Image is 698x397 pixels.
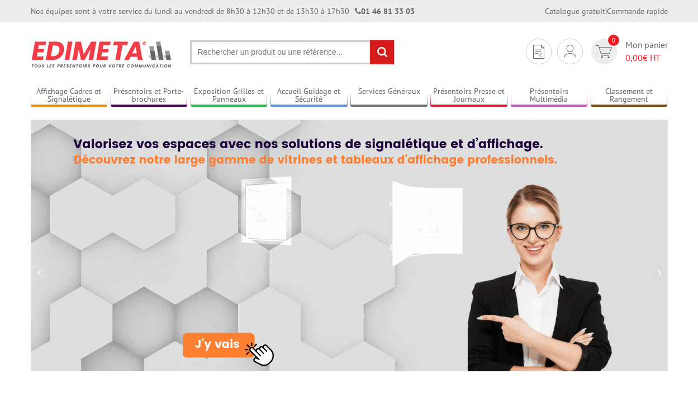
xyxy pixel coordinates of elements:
[350,87,428,105] a: Services Généraux
[545,6,668,17] div: |
[608,35,619,46] span: 0
[588,39,668,64] a: devis rapide 0 Mon panier 0,00€ HT
[533,45,544,59] img: devis rapide
[511,87,588,105] a: Présentoirs Multimédia
[564,45,576,58] img: devis rapide
[370,40,394,64] input: rechercher
[591,87,668,105] a: Classement et Rangement
[625,52,643,63] span: 0,00
[596,45,612,58] img: devis rapide
[270,87,348,105] a: Accueil Guidage et Sécurité
[625,39,668,64] span: Mon panier
[607,6,668,16] a: Commande rapide
[31,87,108,105] a: Affichage Cadres et Signalétique
[355,6,415,16] strong: 01 46 81 33 03
[31,34,173,75] img: Présentoir, panneau, stand - Edimeta - PLV, affichage, mobilier bureau, entreprise
[191,87,268,105] a: Exposition Grilles et Panneaux
[111,87,188,105] a: Présentoirs et Porte-brochures
[430,87,507,105] a: Présentoirs Presse et Journaux
[190,40,395,64] input: Rechercher un produit ou une référence...
[545,6,605,16] a: Catalogue gratuit
[31,6,415,17] div: Nos équipes sont à votre service du lundi au vendredi de 8h30 à 12h30 et de 13h30 à 17h30
[625,51,668,64] span: € HT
